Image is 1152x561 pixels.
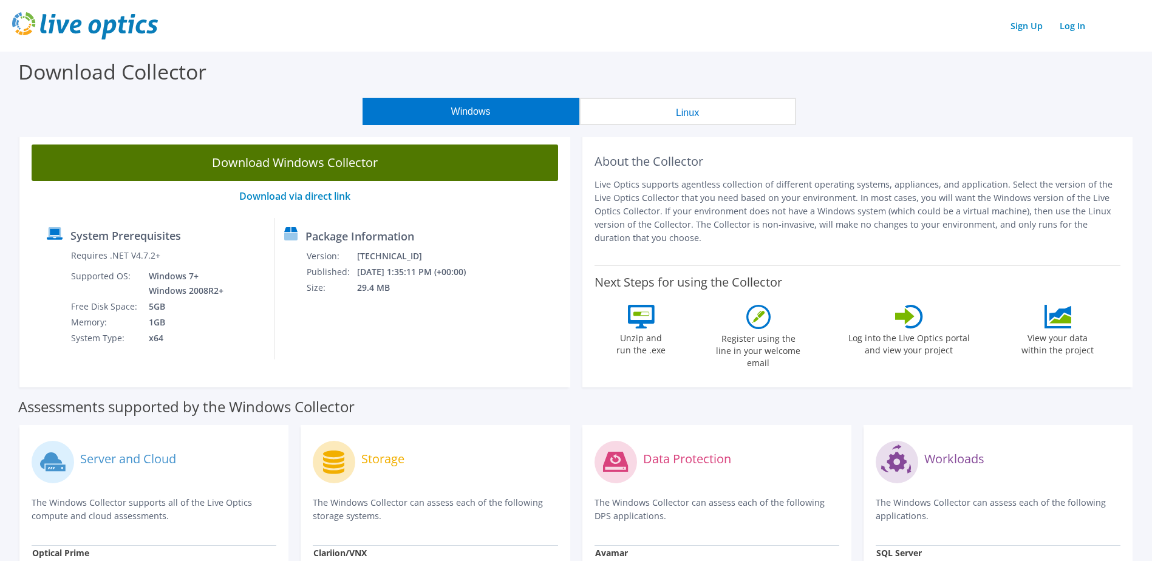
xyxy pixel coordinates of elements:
[595,496,839,523] p: The Windows Collector can assess each of the following DPS applications.
[1014,328,1102,356] label: View your data within the project
[70,314,140,330] td: Memory:
[924,453,984,465] label: Workloads
[595,275,782,290] label: Next Steps for using the Collector
[305,230,414,242] label: Package Information
[313,496,557,523] p: The Windows Collector can assess each of the following storage systems.
[70,229,181,242] label: System Prerequisites
[140,268,226,299] td: Windows 7+ Windows 2008R2+
[70,299,140,314] td: Free Disk Space:
[313,547,367,559] strong: Clariion/VNX
[140,314,226,330] td: 1GB
[595,154,1121,169] h2: About the Collector
[595,178,1121,245] p: Live Optics supports agentless collection of different operating systems, appliances, and applica...
[18,58,206,86] label: Download Collector
[1054,17,1091,35] a: Log In
[32,547,89,559] strong: Optical Prime
[363,98,579,125] button: Windows
[140,299,226,314] td: 5GB
[306,264,356,280] td: Published:
[876,496,1120,523] p: The Windows Collector can assess each of the following applications.
[643,453,731,465] label: Data Protection
[361,453,404,465] label: Storage
[12,12,158,39] img: live_optics_svg.svg
[306,248,356,264] td: Version:
[140,330,226,346] td: x64
[32,496,276,523] p: The Windows Collector supports all of the Live Optics compute and cloud assessments.
[356,280,482,296] td: 29.4 MB
[356,264,482,280] td: [DATE] 1:35:11 PM (+00:00)
[713,329,804,369] label: Register using the line in your welcome email
[71,250,160,262] label: Requires .NET V4.7.2+
[18,401,355,413] label: Assessments supported by the Windows Collector
[613,328,669,356] label: Unzip and run the .exe
[356,248,482,264] td: [TECHNICAL_ID]
[306,280,356,296] td: Size:
[848,328,970,356] label: Log into the Live Optics portal and view your project
[876,547,922,559] strong: SQL Server
[70,268,140,299] td: Supported OS:
[579,98,796,125] button: Linux
[80,453,176,465] label: Server and Cloud
[239,189,350,203] a: Download via direct link
[1004,17,1049,35] a: Sign Up
[32,144,558,181] a: Download Windows Collector
[70,330,140,346] td: System Type:
[595,547,628,559] strong: Avamar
